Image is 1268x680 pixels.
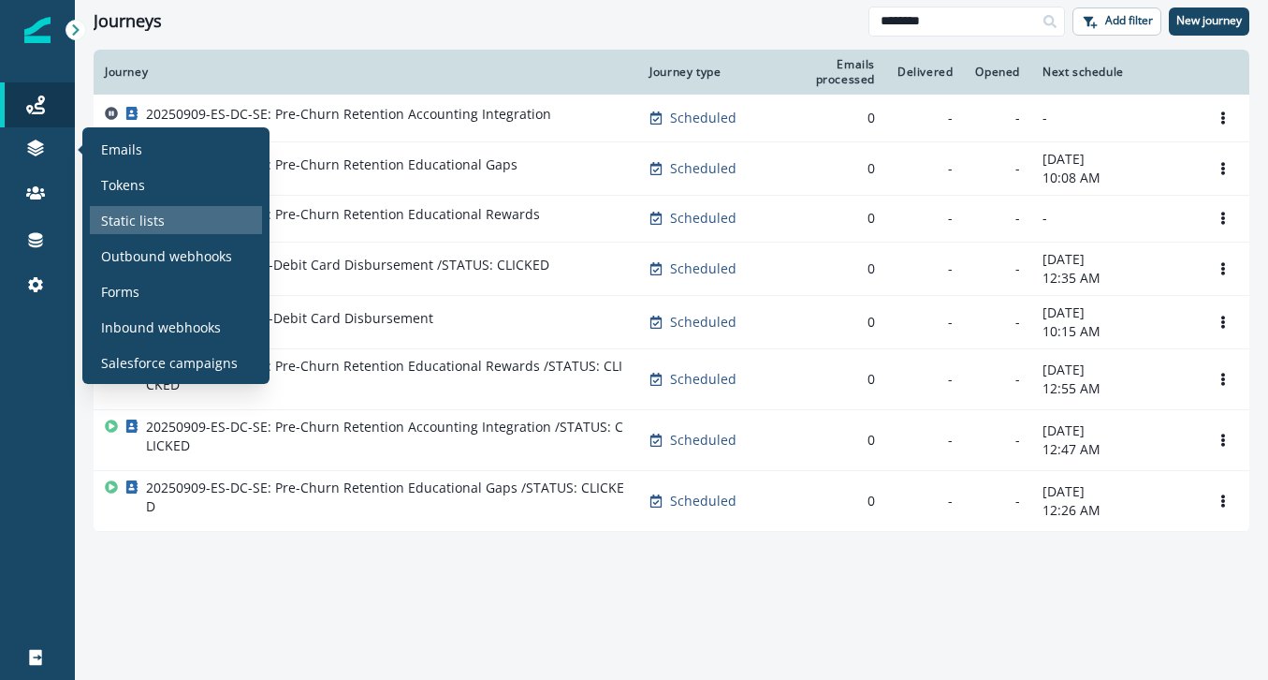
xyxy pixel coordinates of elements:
[975,159,1020,178] div: -
[90,348,262,377] a: Salesforce campaigns
[1042,482,1186,501] p: [DATE]
[975,492,1020,510] div: -
[94,409,1249,470] a: 20250909-ES-DC-SE: Pre-Churn Retention Accounting Integration /STATUS: CLICKEDScheduled0--[DATE]1...
[776,57,875,87] div: Emails processed
[776,109,875,127] div: 0
[776,431,875,450] div: 0
[24,17,51,43] img: Inflection
[975,370,1020,389] div: -
[1042,269,1186,288] p: 12:35 AM
[1042,322,1186,341] p: 10:15 AM
[90,206,262,234] a: Static lists
[94,348,1249,409] a: 20250909-ES-DC-SE: Pre-Churn Retention Educational Rewards /STATUS: CLICKEDScheduled0--[DATE]12:5...
[1042,440,1186,459] p: 12:47 AM
[94,95,1249,141] a: 20250909-ES-DC-SE: Pre-Churn Retention Accounting IntegrationScheduled0---Options
[90,170,262,199] a: Tokens
[1169,7,1249,36] button: New journey
[670,370,736,389] p: Scheduled
[897,370,953,389] div: -
[1208,487,1238,515] button: Options
[776,313,875,332] div: 0
[776,259,875,278] div: 0
[101,175,145,195] p: Tokens
[897,209,953,228] div: -
[101,246,232,266] p: Outbound webhooks
[897,65,953,80] div: Delivered
[670,313,736,332] p: Scheduled
[90,277,262,305] a: Forms
[146,418,627,455] p: 20250909-ES-DC-SE: Pre-Churn Retention Accounting Integration /STATUS: CLICKED
[1208,155,1238,183] button: Options
[1176,14,1242,27] p: New journey
[897,109,953,127] div: -
[670,492,736,510] p: Scheduled
[897,313,953,332] div: -
[1208,104,1238,132] button: Options
[670,431,736,450] p: Scheduled
[105,65,627,80] div: Journey
[94,141,1249,195] a: 20250909-ES-DC-SE: Pre-Churn Retention Educational GapsScheduled0--[DATE]10:08 AMOptions
[975,259,1020,278] div: -
[1042,169,1186,187] p: 10:08 AM
[975,109,1020,127] div: -
[1208,308,1238,336] button: Options
[146,256,549,274] p: 20250909-ES-DC-AP-Debit Card Disbursement /STATUS: CLICKED
[146,105,551,124] p: 20250909-ES-DC-SE: Pre-Churn Retention Accounting Integration
[1042,361,1186,379] p: [DATE]
[897,431,953,450] div: -
[1042,501,1186,520] p: 12:26 AM
[897,159,953,178] div: -
[1042,150,1186,169] p: [DATE]
[776,209,875,228] div: 0
[776,159,875,178] div: 0
[90,242,262,270] a: Outbound webhooks
[101,211,165,230] p: Static lists
[897,259,953,278] div: -
[94,195,1249,242] a: 20250909-ES-DC-SE: Pre-Churn Retention Educational RewardsScheduled0---Options
[670,109,736,127] p: Scheduled
[101,282,139,302] p: Forms
[146,479,627,516] p: 20250909-ES-DC-SE: Pre-Churn Retention Educational Gaps /STATUS: CLICKED
[1042,209,1186,228] p: -
[1042,109,1186,127] p: -
[101,140,142,159] p: Emails
[1105,14,1153,27] p: Add filter
[670,259,736,278] p: Scheduled
[975,431,1020,450] div: -
[94,242,1249,295] a: 20250909-ES-DC-AP-Debit Card Disbursement /STATUS: CLICKEDScheduled0--[DATE]12:35 AMOptions
[101,318,221,337] p: Inbound webhooks
[670,209,736,228] p: Scheduled
[776,370,875,389] div: 0
[146,155,517,174] p: 20250909-ES-DC-SE: Pre-Churn Retention Educational Gaps
[90,135,262,163] a: Emails
[1072,7,1161,36] button: Add filter
[101,353,238,373] p: Salesforce campaigns
[94,11,162,32] h1: Journeys
[649,65,753,80] div: Journey type
[1042,379,1186,398] p: 12:55 AM
[1208,365,1238,393] button: Options
[1042,303,1186,322] p: [DATE]
[1208,426,1238,454] button: Options
[897,492,953,510] div: -
[146,309,433,328] p: 20250909-ES-DC-AP-Debit Card Disbursement
[90,313,262,341] a: Inbound webhooks
[94,295,1249,348] a: 20250909-ES-DC-AP-Debit Card DisbursementScheduled0--[DATE]10:15 AMOptions
[146,357,627,394] p: 20250909-ES-DC-SE: Pre-Churn Retention Educational Rewards /STATUS: CLICKED
[94,470,1249,531] a: 20250909-ES-DC-SE: Pre-Churn Retention Educational Gaps /STATUS: CLICKEDScheduled0--[DATE]12:26 A...
[1042,421,1186,440] p: [DATE]
[975,313,1020,332] div: -
[670,159,736,178] p: Scheduled
[146,205,540,224] p: 20250909-ES-DC-SE: Pre-Churn Retention Educational Rewards
[975,209,1020,228] div: -
[776,492,875,510] div: 0
[1208,255,1238,283] button: Options
[1042,250,1186,269] p: [DATE]
[1208,204,1238,232] button: Options
[1042,65,1186,80] div: Next schedule
[975,65,1020,80] div: Opened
